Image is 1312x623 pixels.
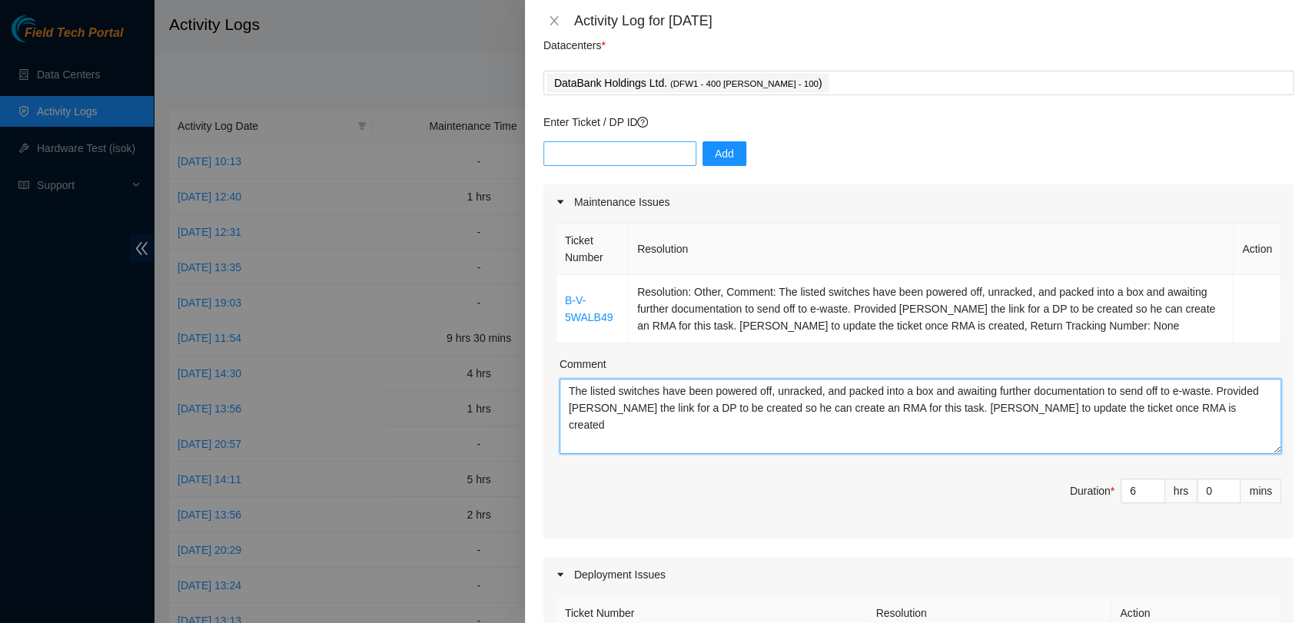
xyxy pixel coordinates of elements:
[560,356,606,373] label: Comment
[556,224,629,275] th: Ticket Number
[1234,224,1281,275] th: Action
[1241,479,1281,503] div: mins
[556,570,565,579] span: caret-right
[629,224,1234,275] th: Resolution
[543,14,565,28] button: Close
[637,117,648,128] span: question-circle
[543,114,1294,131] p: Enter Ticket / DP ID
[1165,479,1197,503] div: hrs
[574,12,1294,29] div: Activity Log for [DATE]
[560,379,1281,454] textarea: Comment
[1070,482,1114,499] div: Duration
[554,75,822,92] p: DataBank Holdings Ltd. )
[548,15,560,27] span: close
[556,197,565,207] span: caret-right
[543,557,1294,592] div: Deployment Issues
[670,79,819,88] span: ( DFW1 - 400 [PERSON_NAME] - 100
[543,184,1294,220] div: Maintenance Issues
[565,294,613,323] a: B-V-5WALB49
[703,141,746,166] button: Add
[629,275,1234,343] td: Resolution: Other, Comment: The listed switches have been powered off, unracked, and packed into ...
[715,145,734,162] span: Add
[543,29,606,54] p: Datacenters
